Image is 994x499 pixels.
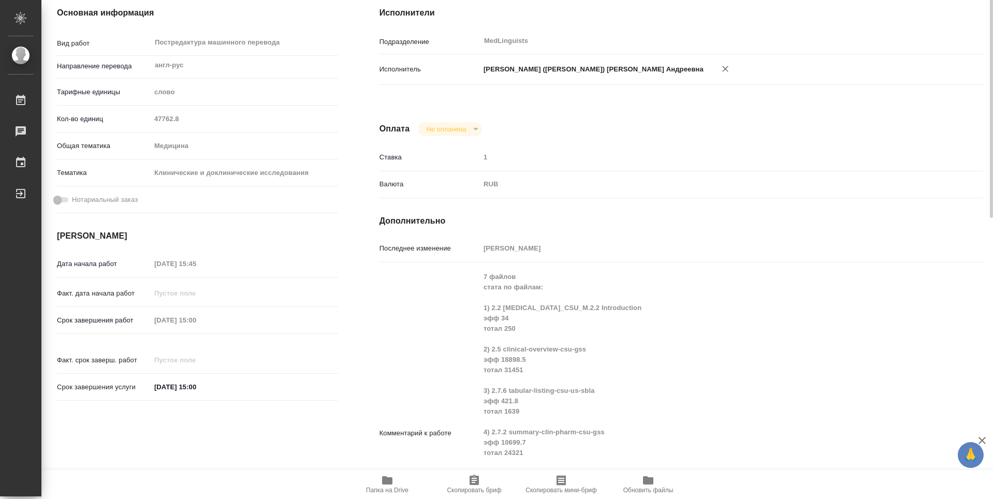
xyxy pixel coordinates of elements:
button: Обновить файлы [605,470,692,499]
input: Пустое поле [151,313,241,328]
h4: Основная информация [57,7,338,19]
p: Валюта [379,179,480,189]
p: Вид работ [57,38,151,49]
button: 🙏 [958,442,984,468]
p: Тарифные единицы [57,87,151,97]
h4: Исполнители [379,7,983,19]
p: Направление перевода [57,61,151,71]
span: 🙏 [962,444,980,466]
input: Пустое поле [151,256,241,271]
p: [PERSON_NAME] ([PERSON_NAME]) [PERSON_NAME] Андреевна [480,64,704,75]
p: Срок завершения услуги [57,382,151,392]
p: Факт. срок заверш. работ [57,355,151,365]
p: Ставка [379,152,480,163]
input: Пустое поле [480,241,932,256]
p: Тематика [57,168,151,178]
input: ✎ Введи что-нибудь [151,379,241,394]
h4: Дополнительно [379,215,983,227]
p: Кол-во единиц [57,114,151,124]
h4: Оплата [379,123,410,135]
p: Исполнитель [379,64,480,75]
input: Пустое поле [151,286,241,301]
input: Пустое поле [151,353,241,368]
span: Скопировать мини-бриф [525,487,596,494]
div: Не оплачена [418,122,481,136]
span: Папка на Drive [366,487,408,494]
button: Скопировать бриф [431,470,518,499]
div: Клинические и доклинические исследования [151,164,338,182]
h4: [PERSON_NAME] [57,230,338,242]
button: Скопировать мини-бриф [518,470,605,499]
span: Обновить файлы [623,487,674,494]
button: Папка на Drive [344,470,431,499]
p: Факт. дата начала работ [57,288,151,299]
div: Медицина [151,137,338,155]
span: Нотариальный заказ [72,195,138,205]
button: Удалить исполнителя [714,57,737,80]
button: Не оплачена [423,125,469,134]
p: Последнее изменение [379,243,480,254]
div: RUB [480,175,932,193]
input: Пустое поле [151,111,338,126]
div: слово [151,83,338,101]
p: Срок завершения работ [57,315,151,326]
p: Подразделение [379,37,480,47]
p: Комментарий к работе [379,428,480,438]
p: Общая тематика [57,141,151,151]
input: Пустое поле [480,150,932,165]
span: Скопировать бриф [447,487,501,494]
p: Дата начала работ [57,259,151,269]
